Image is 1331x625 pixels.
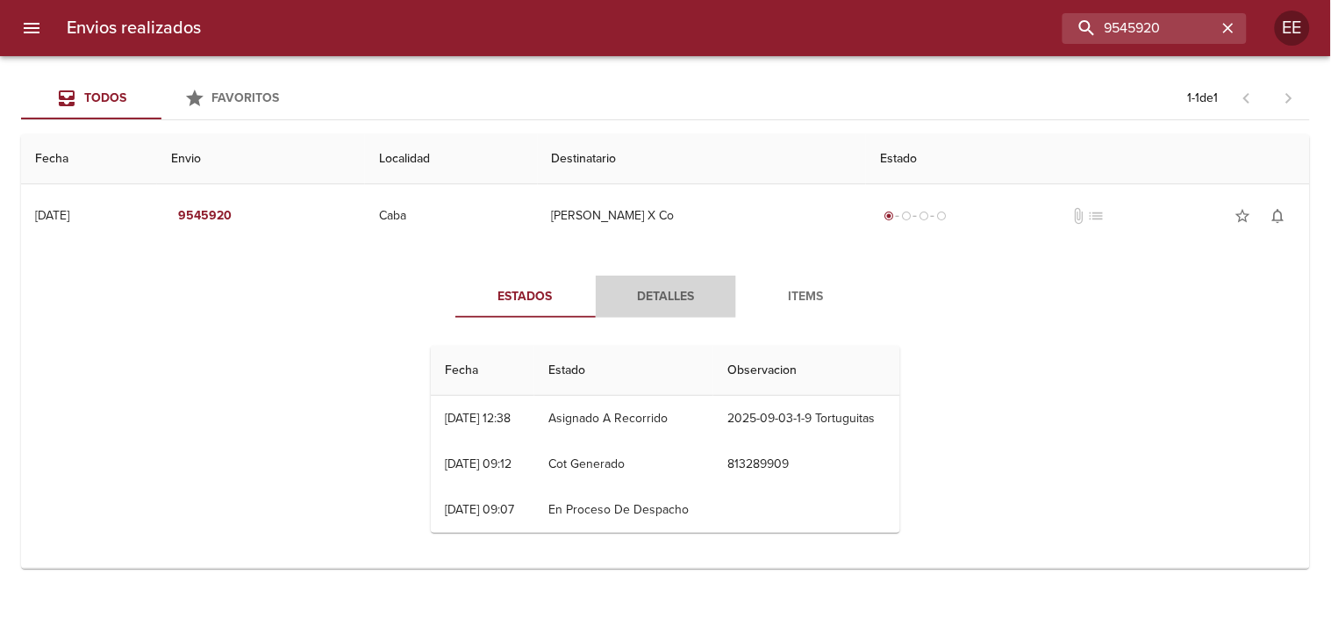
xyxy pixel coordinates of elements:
div: [DATE] 09:07 [445,502,514,517]
span: radio_button_unchecked [919,211,929,221]
th: Observacion [713,346,900,396]
td: 2025-09-03-1-9 Tortuguitas [713,396,900,442]
span: Detalles [606,286,726,308]
th: Envio [157,134,366,184]
div: [DATE] [35,208,69,223]
span: Todos [84,90,126,105]
th: Fecha [21,134,157,184]
div: Abrir información de usuario [1275,11,1310,46]
div: Tabs detalle de guia [455,276,877,318]
th: Fecha [431,346,534,396]
span: Items [747,286,866,308]
td: Caba [365,184,537,248]
th: Localidad [365,134,537,184]
span: radio_button_unchecked [936,211,947,221]
div: [DATE] 09:12 [445,456,512,471]
span: No tiene pedido asociado [1088,207,1106,225]
td: Asignado A Recorrido [534,396,713,442]
td: 813289909 [713,442,900,487]
input: buscar [1063,13,1217,44]
td: Cot Generado [534,442,713,487]
div: Generado [880,207,950,225]
span: Favoritos [212,90,280,105]
button: menu [11,7,53,49]
th: Estado [534,346,713,396]
h6: Envios realizados [67,14,201,42]
div: [DATE] 12:38 [445,411,511,426]
button: Agregar a favoritos [1226,198,1261,233]
span: Estados [466,286,585,308]
span: radio_button_checked [884,211,894,221]
span: radio_button_unchecked [901,211,912,221]
span: No tiene documentos adjuntos [1070,207,1088,225]
td: En Proceso De Despacho [534,487,713,533]
p: 1 - 1 de 1 [1188,90,1219,107]
span: Pagina anterior [1226,89,1268,106]
span: star_border [1234,207,1252,225]
button: Activar notificaciones [1261,198,1296,233]
span: notifications_none [1270,207,1287,225]
span: Pagina siguiente [1268,77,1310,119]
table: Tabla de seguimiento [431,346,900,533]
div: EE [1275,11,1310,46]
table: Tabla de envíos del cliente [21,134,1310,569]
div: Tabs Envios [21,77,302,119]
td: [PERSON_NAME] X Co [538,184,867,248]
th: Destinatario [538,134,867,184]
th: Estado [866,134,1310,184]
button: 9545920 [171,200,239,233]
em: 9545920 [178,205,232,227]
